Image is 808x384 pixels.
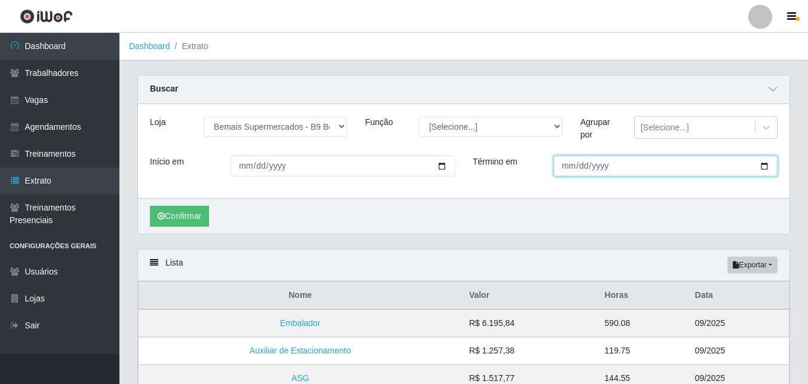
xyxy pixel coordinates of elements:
[597,337,687,365] td: 119.75
[554,156,778,176] input: 00/00/0000
[138,249,789,281] div: Lista
[462,337,597,365] td: R$ 1.257,38
[597,282,687,310] th: Horas
[139,282,462,310] th: Nome
[688,282,789,310] th: Data
[150,156,184,168] label: Início em
[150,116,165,129] label: Loja
[250,346,351,355] a: Auxiliar de Estacionamento
[688,309,789,337] td: 09/2025
[280,318,321,328] a: Embalador
[291,373,309,383] a: ASG
[462,282,597,310] th: Valor
[119,33,808,60] nav: breadcrumb
[365,116,393,129] label: Função
[129,41,170,51] a: Dashboard
[20,9,73,24] img: CoreUI Logo
[170,40,208,53] li: Extrato
[688,337,789,365] td: 09/2025
[580,116,616,141] label: Agrupar por
[597,309,687,337] td: 590.08
[462,309,597,337] td: R$ 6.195,84
[727,257,778,273] button: Exportar
[473,156,518,168] label: Término em
[150,84,178,93] strong: Buscar
[231,156,454,176] input: 00/00/0000
[641,121,689,134] div: [Selecione...]
[150,206,209,227] button: Confirmar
